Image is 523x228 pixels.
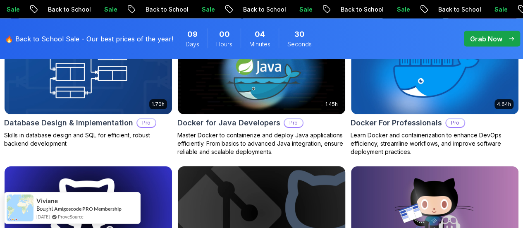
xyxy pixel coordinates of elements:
p: Grab Now [470,34,502,44]
p: Back to School [334,5,390,14]
p: Pro [137,119,155,127]
span: Seconds [287,40,312,48]
h2: Database Design & Implementation [4,117,133,129]
p: Pro [446,119,464,127]
p: Sale [195,5,222,14]
span: Days [186,40,199,48]
span: Bought [36,205,53,212]
p: 1.45h [325,101,338,108]
span: Minutes [249,40,270,48]
img: Docker for Java Developers card [178,20,345,114]
a: ProveSource [58,213,84,220]
a: Database Design & Implementation card1.70hNEWDatabase Design & ImplementationProSkills in databas... [4,20,172,148]
img: Database Design & Implementation card [5,20,172,114]
p: 🔥 Back to School Sale - Our best prices of the year! [5,34,173,44]
a: Amigoscode PRO Membership [54,206,122,212]
p: Sale [98,5,124,14]
span: 9 Days [187,29,198,40]
span: Hours [216,40,232,48]
span: [DATE] [36,213,50,220]
p: Sale [293,5,319,14]
p: Back to School [236,5,293,14]
p: Back to School [432,5,488,14]
p: Master Docker to containerize and deploy Java applications efficiently. From basics to advanced J... [177,131,346,156]
p: Learn Docker and containerization to enhance DevOps efficiency, streamline workflows, and improve... [351,131,519,156]
p: Sale [390,5,417,14]
h2: Docker for Java Developers [177,117,280,129]
a: Docker for Java Developers card1.45hDocker for Java DevelopersProMaster Docker to containerize an... [177,20,346,156]
img: provesource social proof notification image [7,194,33,221]
span: Viviane [36,197,58,204]
span: 30 Seconds [294,29,305,40]
p: 1.70h [152,101,165,108]
p: Sale [488,5,514,14]
h2: Docker For Professionals [351,117,442,129]
p: Back to School [41,5,98,14]
a: Docker For Professionals card4.64hDocker For ProfessionalsProLearn Docker and containerization to... [351,20,519,156]
span: 4 Minutes [255,29,265,40]
span: 0 Hours [219,29,230,40]
img: Docker For Professionals card [351,20,518,114]
p: Pro [284,119,303,127]
p: Back to School [139,5,195,14]
p: Skills in database design and SQL for efficient, robust backend development [4,131,172,148]
p: 4.64h [497,101,511,108]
